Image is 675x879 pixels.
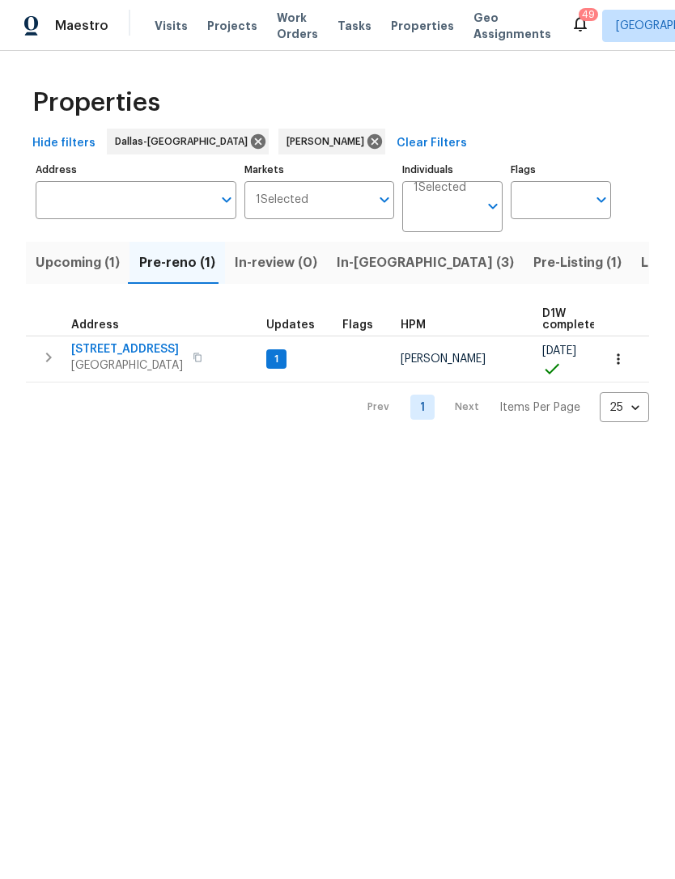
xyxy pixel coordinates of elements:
[71,341,183,357] span: [STREET_ADDRESS]
[402,165,503,175] label: Individuals
[499,399,580,416] p: Items Per Page
[287,133,371,150] span: [PERSON_NAME]
[373,188,396,211] button: Open
[36,165,236,175] label: Address
[401,319,426,331] span: HPM
[256,193,308,207] span: 1 Selected
[542,308,596,331] span: D1W complete
[207,18,257,34] span: Projects
[600,387,649,429] div: 25
[55,18,108,34] span: Maestro
[36,251,120,274] span: Upcoming (1)
[342,319,373,331] span: Flags
[542,345,576,357] span: [DATE]
[414,181,466,195] span: 1 Selected
[410,395,435,420] a: Goto page 1
[482,195,504,218] button: Open
[107,129,269,154] div: Dallas-[GEOGRAPHIC_DATA]
[266,319,315,331] span: Updates
[390,129,473,158] button: Clear Filters
[32,95,160,111] span: Properties
[155,18,188,34] span: Visits
[533,251,622,274] span: Pre-Listing (1)
[397,133,467,154] span: Clear Filters
[473,10,551,42] span: Geo Assignments
[32,133,96,154] span: Hide filters
[244,165,395,175] label: Markets
[582,6,595,23] div: 49
[277,10,318,42] span: Work Orders
[511,165,611,175] label: Flags
[391,18,454,34] span: Properties
[401,353,486,365] span: [PERSON_NAME]
[268,353,285,366] span: 1
[215,188,238,211] button: Open
[139,251,215,274] span: Pre-reno (1)
[278,129,385,154] div: [PERSON_NAME]
[337,20,371,32] span: Tasks
[590,188,613,211] button: Open
[71,357,183,374] span: [GEOGRAPHIC_DATA]
[337,251,514,274] span: In-[GEOGRAPHIC_DATA] (3)
[352,392,649,422] nav: Pagination Navigation
[26,129,102,158] button: Hide filters
[115,133,254,150] span: Dallas-[GEOGRAPHIC_DATA]
[235,251,317,274] span: In-review (0)
[71,319,119,331] span: Address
